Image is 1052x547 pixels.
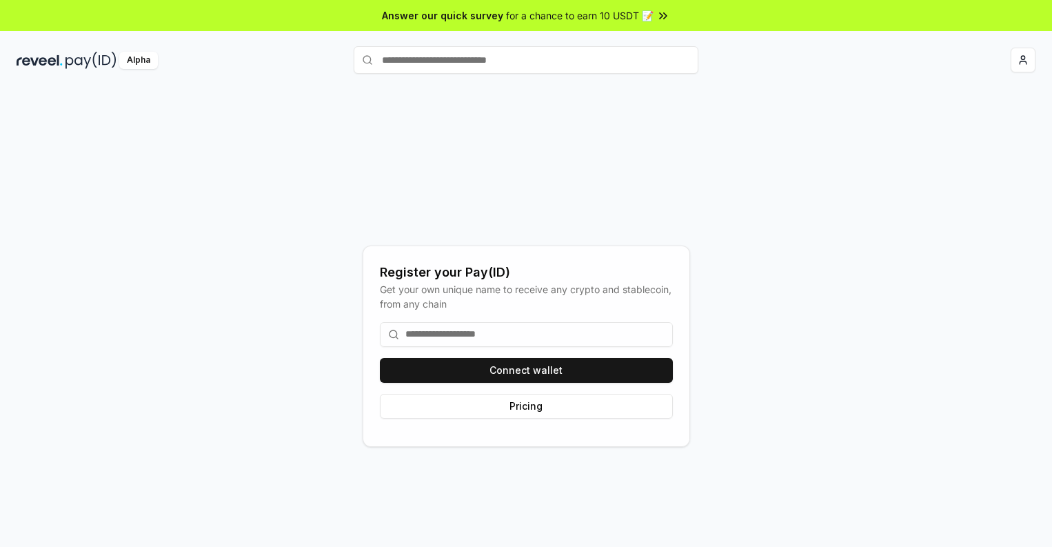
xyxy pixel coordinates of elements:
div: Register your Pay(ID) [380,263,673,282]
img: pay_id [65,52,117,69]
span: for a chance to earn 10 USDT 📝 [506,8,654,23]
button: Pricing [380,394,673,419]
div: Get your own unique name to receive any crypto and stablecoin, from any chain [380,282,673,311]
img: reveel_dark [17,52,63,69]
button: Connect wallet [380,358,673,383]
span: Answer our quick survey [382,8,503,23]
div: Alpha [119,52,158,69]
